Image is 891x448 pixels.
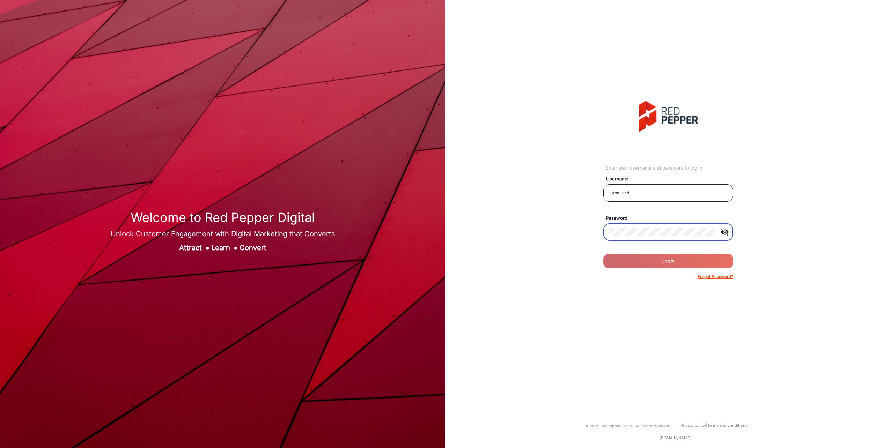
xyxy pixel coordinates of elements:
h1: Welcome to Red Pepper Digital [111,210,335,225]
span: ● [205,244,209,252]
span: ● [234,244,238,252]
div: Enter your username and password to log in [606,165,733,172]
small: © 2025 RedPepper Digital. All rights reserved. [585,424,670,428]
button: Log In [603,254,733,268]
div: Unlock Customer Engagement with Digital Marketing that Converts [111,229,335,239]
a: | [706,423,707,428]
img: vmg-logo [639,101,698,132]
a: Terms and conditions [707,423,748,428]
p: Forgot Password? [698,274,733,280]
a: Privacy policy [680,423,706,428]
mat-label: Password [601,215,741,222]
div: Attract Learn Convert [111,242,335,253]
mat-icon: visibility_off [716,228,733,236]
input: Your username [609,189,728,197]
a: [DOMAIN_NAME] [660,435,691,440]
mat-label: Username [601,176,741,182]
